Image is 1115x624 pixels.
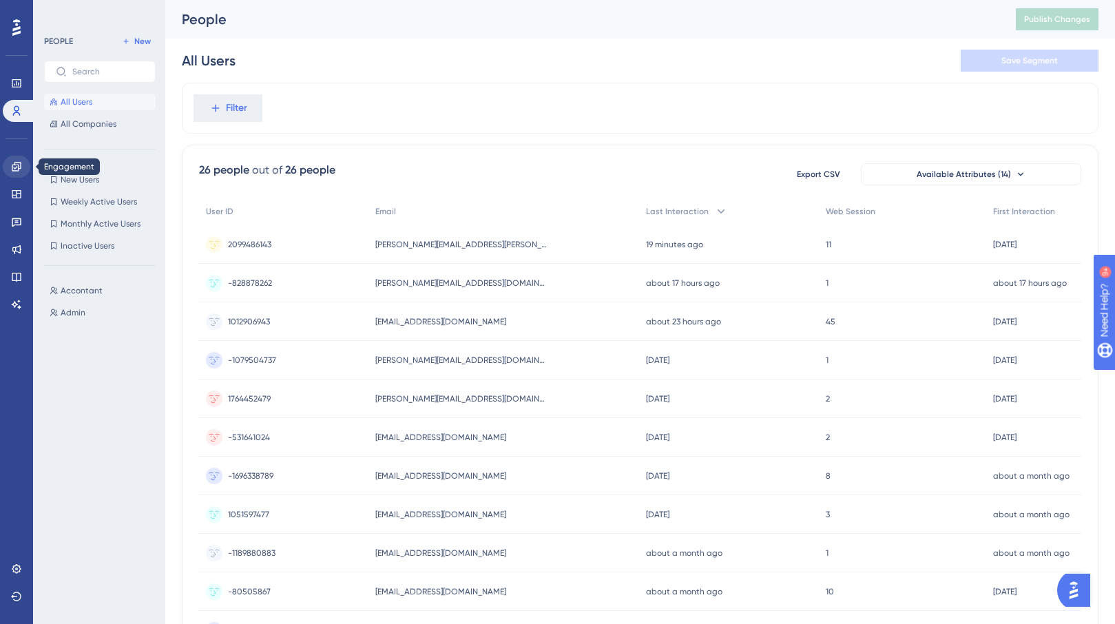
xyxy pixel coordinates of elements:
[375,278,548,289] span: [PERSON_NAME][EMAIL_ADDRESS][DOMAIN_NAME]
[797,169,840,180] span: Export CSV
[993,548,1070,558] time: about a month ago
[44,94,156,110] button: All Users
[44,304,164,321] button: Admin
[44,194,156,210] button: Weekly Active Users
[826,509,830,520] span: 3
[199,162,249,178] div: 26 people
[228,278,272,289] span: -828878262
[646,240,703,249] time: 19 minutes ago
[646,433,669,442] time: [DATE]
[61,218,140,229] span: Monthly Active Users
[134,36,151,47] span: New
[646,278,720,288] time: about 17 hours ago
[44,238,156,254] button: Inactive Users
[228,432,270,443] span: -531641024
[1024,14,1090,25] span: Publish Changes
[61,96,92,107] span: All Users
[226,100,247,116] span: Filter
[646,206,709,217] span: Last Interaction
[94,7,102,18] div: 9+
[646,355,669,365] time: [DATE]
[646,587,722,596] time: about a month ago
[228,393,271,404] span: 1764452479
[993,471,1070,481] time: about a month ago
[784,163,853,185] button: Export CSV
[72,67,144,76] input: Search
[375,316,506,327] span: [EMAIL_ADDRESS][DOMAIN_NAME]
[826,239,831,250] span: 11
[228,586,271,597] span: -80505867
[993,240,1017,249] time: [DATE]
[993,317,1017,326] time: [DATE]
[117,33,156,50] button: New
[826,393,830,404] span: 2
[375,393,548,404] span: [PERSON_NAME][EMAIL_ADDRESS][DOMAIN_NAME]
[375,239,548,250] span: [PERSON_NAME][EMAIL_ADDRESS][PERSON_NAME][DOMAIN_NAME]
[826,278,829,289] span: 1
[646,548,722,558] time: about a month ago
[252,162,282,178] div: out of
[993,587,1017,596] time: [DATE]
[375,432,506,443] span: [EMAIL_ADDRESS][DOMAIN_NAME]
[1016,8,1098,30] button: Publish Changes
[1001,55,1058,66] span: Save Segment
[826,470,831,481] span: 8
[228,355,276,366] span: -1079504737
[44,171,156,188] button: New Users
[61,174,99,185] span: New Users
[206,206,233,217] span: User ID
[826,586,834,597] span: 10
[228,509,269,520] span: 1051597477
[826,548,829,559] span: 1
[993,355,1017,365] time: [DATE]
[993,433,1017,442] time: [DATE]
[993,510,1070,519] time: about a month ago
[646,317,721,326] time: about 23 hours ago
[61,285,103,296] span: Accontant
[285,162,335,178] div: 26 people
[182,51,236,70] div: All Users
[61,307,85,318] span: Admin
[44,36,73,47] div: PEOPLE
[61,196,137,207] span: Weekly Active Users
[826,316,835,327] span: 45
[646,510,669,519] time: [DATE]
[1057,570,1098,611] iframe: UserGuiding AI Assistant Launcher
[44,216,156,232] button: Monthly Active Users
[228,470,273,481] span: -1696338789
[61,240,114,251] span: Inactive Users
[993,278,1067,288] time: about 17 hours ago
[961,50,1098,72] button: Save Segment
[375,355,548,366] span: [PERSON_NAME][EMAIL_ADDRESS][DOMAIN_NAME]
[194,94,262,122] button: Filter
[826,432,830,443] span: 2
[375,470,506,481] span: [EMAIL_ADDRESS][DOMAIN_NAME]
[44,282,164,299] button: Accontant
[375,548,506,559] span: [EMAIL_ADDRESS][DOMAIN_NAME]
[375,206,396,217] span: Email
[228,548,275,559] span: -1189880883
[993,206,1055,217] span: First Interaction
[44,116,156,132] button: All Companies
[993,394,1017,404] time: [DATE]
[826,206,875,217] span: Web Session
[228,239,271,250] span: 2099486143
[375,509,506,520] span: [EMAIL_ADDRESS][DOMAIN_NAME]
[826,355,829,366] span: 1
[646,394,669,404] time: [DATE]
[228,316,270,327] span: 1012906943
[61,118,116,129] span: All Companies
[375,586,506,597] span: [EMAIL_ADDRESS][DOMAIN_NAME]
[182,10,981,29] div: People
[861,163,1081,185] button: Available Attributes (14)
[917,169,1011,180] span: Available Attributes (14)
[32,3,86,20] span: Need Help?
[646,471,669,481] time: [DATE]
